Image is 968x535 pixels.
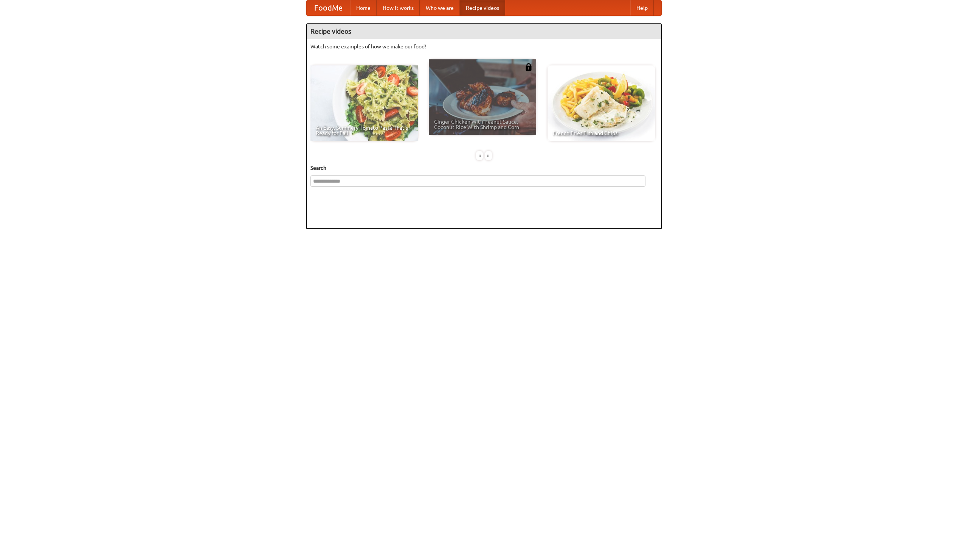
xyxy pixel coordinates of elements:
[548,65,655,141] a: French Fries Fish and Chips
[350,0,377,16] a: Home
[485,151,492,160] div: »
[630,0,654,16] a: Help
[316,125,413,136] span: An Easy, Summery Tomato Pasta That's Ready for Fall
[553,130,650,136] span: French Fries Fish and Chips
[476,151,483,160] div: «
[420,0,460,16] a: Who we are
[525,63,532,71] img: 483408.png
[307,0,350,16] a: FoodMe
[310,65,418,141] a: An Easy, Summery Tomato Pasta That's Ready for Fall
[310,43,658,50] p: Watch some examples of how we make our food!
[310,164,658,172] h5: Search
[460,0,505,16] a: Recipe videos
[377,0,420,16] a: How it works
[307,24,661,39] h4: Recipe videos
